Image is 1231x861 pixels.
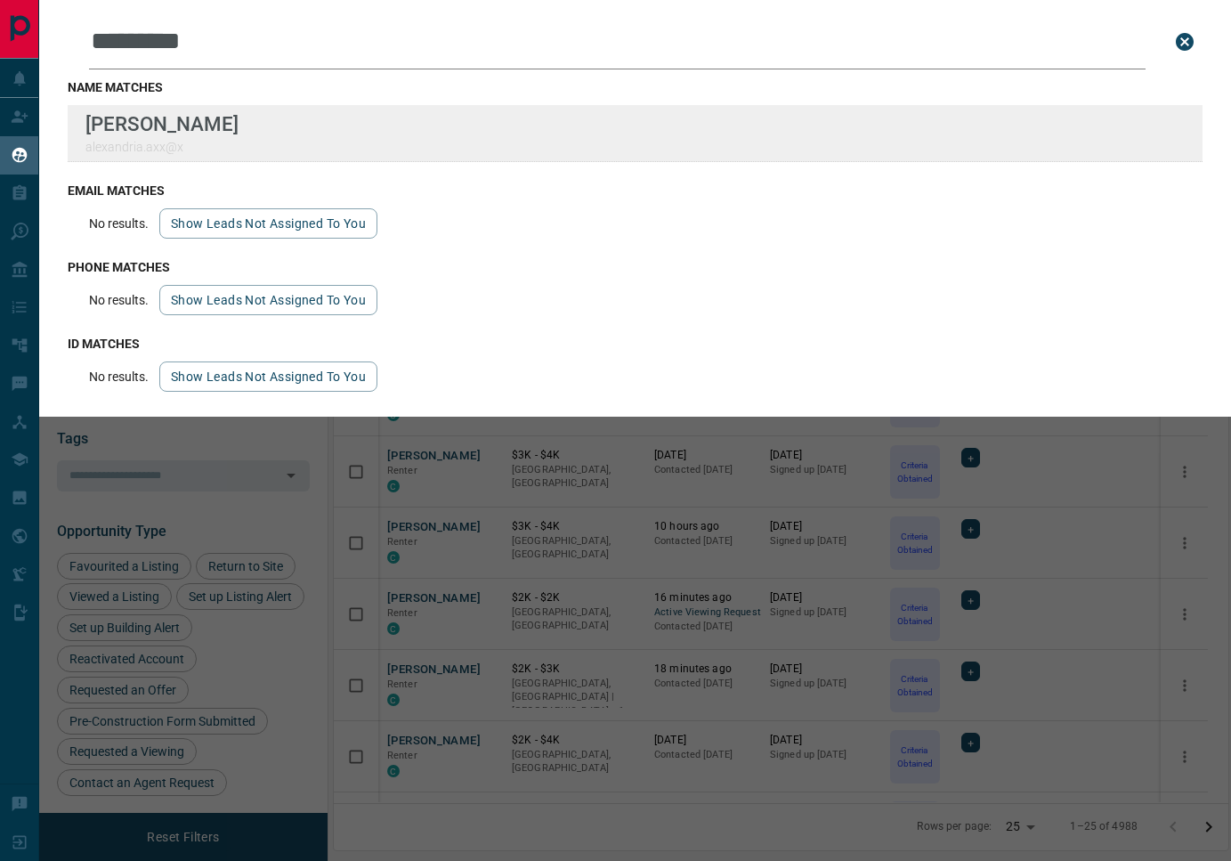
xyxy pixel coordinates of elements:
[159,361,377,392] button: show leads not assigned to you
[89,293,149,307] p: No results.
[89,370,149,384] p: No results.
[68,337,1203,351] h3: id matches
[1167,24,1203,60] button: close search bar
[89,216,149,231] p: No results.
[159,208,377,239] button: show leads not assigned to you
[159,285,377,315] button: show leads not assigned to you
[68,260,1203,274] h3: phone matches
[85,140,239,154] p: alexandria.axx@x
[85,112,239,135] p: [PERSON_NAME]
[68,80,1203,94] h3: name matches
[68,183,1203,198] h3: email matches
